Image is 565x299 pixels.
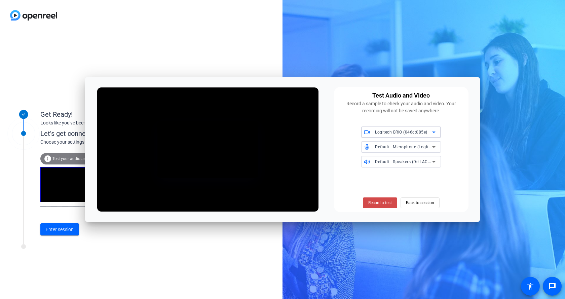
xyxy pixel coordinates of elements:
[548,282,556,290] mat-icon: message
[40,109,175,119] div: Get Ready!
[368,200,392,206] span: Record a test
[338,100,464,114] div: Record a sample to check your audio and video. Your recording will not be saved anywhere.
[375,159,491,164] span: Default - Speakers (Dell AC511 USB SoundBar) (413c:a503)
[40,139,189,146] div: Choose your settings
[46,226,74,233] span: Enter session
[372,91,430,100] div: Test Audio and Video
[40,119,175,126] div: Looks like you've been invited to join
[363,197,397,208] button: Record a test
[44,155,52,163] mat-icon: info
[40,128,189,139] div: Let's get connected.
[375,130,427,135] span: Logitech BRIO (046d:085e)
[52,156,99,161] span: Test your audio and video
[406,196,434,209] span: Back to session
[375,144,473,149] span: Default - Microphone (Logitech BRIO) (046d:085e)
[401,197,440,208] button: Back to session
[526,282,534,290] mat-icon: accessibility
